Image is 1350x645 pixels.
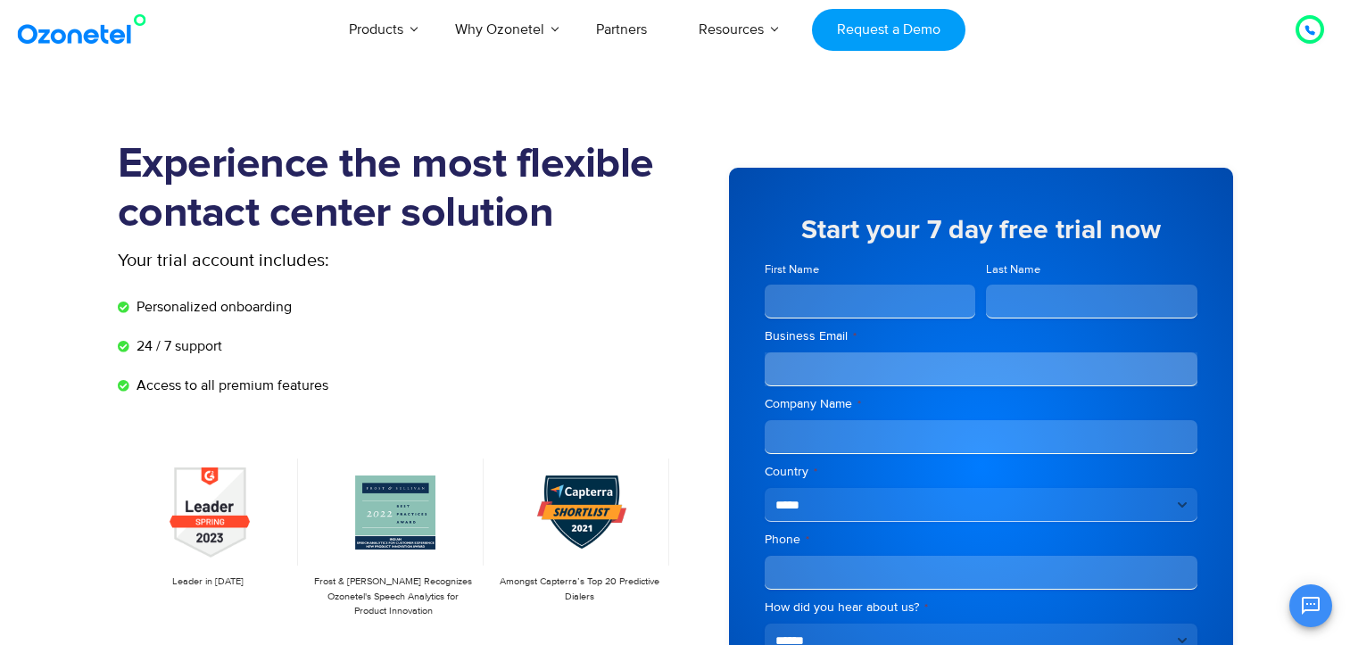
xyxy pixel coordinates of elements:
label: First Name [765,261,976,278]
a: Request a Demo [812,9,965,51]
p: Your trial account includes: [118,247,542,274]
span: 24 / 7 support [132,335,222,357]
p: Leader in [DATE] [127,575,289,590]
p: Frost & [PERSON_NAME] Recognizes Ozonetel's Speech Analytics for Product Innovation [312,575,475,619]
span: Personalized onboarding [132,296,292,318]
label: Country [765,463,1197,481]
h1: Experience the most flexible contact center solution [118,140,675,238]
p: Amongst Capterra’s Top 20 Predictive Dialers [498,575,660,604]
label: How did you hear about us? [765,599,1197,616]
label: Phone [765,531,1197,549]
label: Business Email [765,327,1197,345]
button: Open chat [1289,584,1332,627]
label: Company Name [765,395,1197,413]
span: Access to all premium features [132,375,328,396]
label: Last Name [986,261,1197,278]
h5: Start your 7 day free trial now [765,217,1197,244]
